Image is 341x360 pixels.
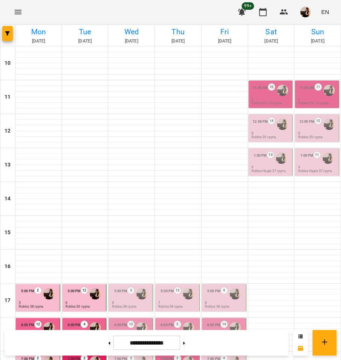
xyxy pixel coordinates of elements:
div: Надія Шрай [183,322,194,333]
img: Надія Шрай [43,322,55,333]
label: 6:00 PM [68,322,81,328]
div: Надія Шрай [323,85,335,96]
p: 5 [19,301,58,305]
h6: [DATE] [203,38,247,45]
label: 11:00 AM [253,85,268,90]
h6: 13 [5,161,11,169]
label: 13 [127,320,135,328]
h6: [DATE] [156,38,200,45]
p: 9 [298,166,337,169]
h6: 16 [5,262,11,271]
p: Roblox Надія 37 група [298,169,332,173]
span: EN [321,8,329,16]
p: Roblox 36 група [65,305,90,308]
h6: [DATE] [296,38,339,45]
label: 5:00 PM [207,288,220,294]
h6: Sun [296,26,339,38]
img: Надія Шрай [277,119,288,130]
label: 6:00 PM [21,322,34,328]
h6: Sat [249,26,293,38]
p: Roblox 35 група [298,136,322,139]
p: 8 [205,301,244,305]
img: Надія Шрай [89,322,101,333]
p: Roblox 38 група [112,305,136,308]
p: Roblox Надія 37 група [252,169,286,173]
span: 99+ [242,2,254,10]
label: 10 [267,151,274,159]
p: 9 [252,166,291,169]
label: 4 [220,287,228,294]
img: Надія Шрай [322,153,333,164]
p: 3 [252,98,291,101]
h6: Thu [156,26,200,38]
label: 15 [314,117,322,125]
label: 10 [268,83,275,91]
div: Надія Шрай [136,288,147,299]
p: Roblox 36 група [158,305,183,308]
h6: [DATE] [109,38,153,45]
label: 6:00 PM [114,322,127,328]
label: 12 [80,287,88,294]
label: 5 [174,320,181,328]
p: Roblox Pro 14 група [252,102,282,105]
label: 14 [220,320,228,328]
label: 5:00 PM [21,288,34,294]
p: 3 [298,98,337,101]
label: 5:00 PM [68,288,81,294]
img: Надія Шрай [229,288,241,299]
img: Надія Шрай [277,85,288,96]
button: EN [318,5,332,19]
label: 1:00 PM [300,153,313,158]
h6: [DATE] [249,38,293,45]
p: Roblox 35 група [252,136,276,139]
p: 8 [112,301,151,305]
h6: Wed [109,26,153,38]
p: 7 [158,301,198,305]
label: 5:00 PM [114,288,127,294]
h6: 14 [5,195,11,203]
label: 12 [34,320,42,328]
label: 5:00 PM [161,288,174,294]
p: Roblox 38 група [205,305,229,308]
label: 13 [174,287,181,294]
button: Menu [9,3,27,21]
img: Надія Шрай [323,119,335,130]
label: 12:00 PM [253,119,268,124]
img: f1c8304d7b699b11ef2dd1d838014dff.jpg [300,7,311,17]
label: 12:00 PM [299,119,314,124]
label: 1:00 PM [254,153,267,158]
p: 8 [298,132,337,135]
p: Roblox 38 група [19,305,43,308]
h6: [DATE] [63,38,107,45]
h6: Fri [203,26,247,38]
img: Надія Шрай [89,288,101,299]
label: 3 [127,287,135,294]
img: Надія Шрай [229,322,241,333]
img: Надія Шрай [43,288,55,299]
h6: Tue [63,26,107,38]
label: 14 [268,117,275,125]
img: Надія Шрай [136,322,147,333]
img: Надія Шрай [276,153,287,164]
h6: 12 [5,127,11,135]
p: 8 [252,132,291,135]
label: 6:00 PM [161,322,174,328]
img: Надія Шрай [183,288,194,299]
h6: 17 [5,296,11,305]
h6: Mon [17,26,61,38]
p: 6 [65,301,105,305]
h6: 15 [5,229,11,237]
label: 6:00 PM [207,322,220,328]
